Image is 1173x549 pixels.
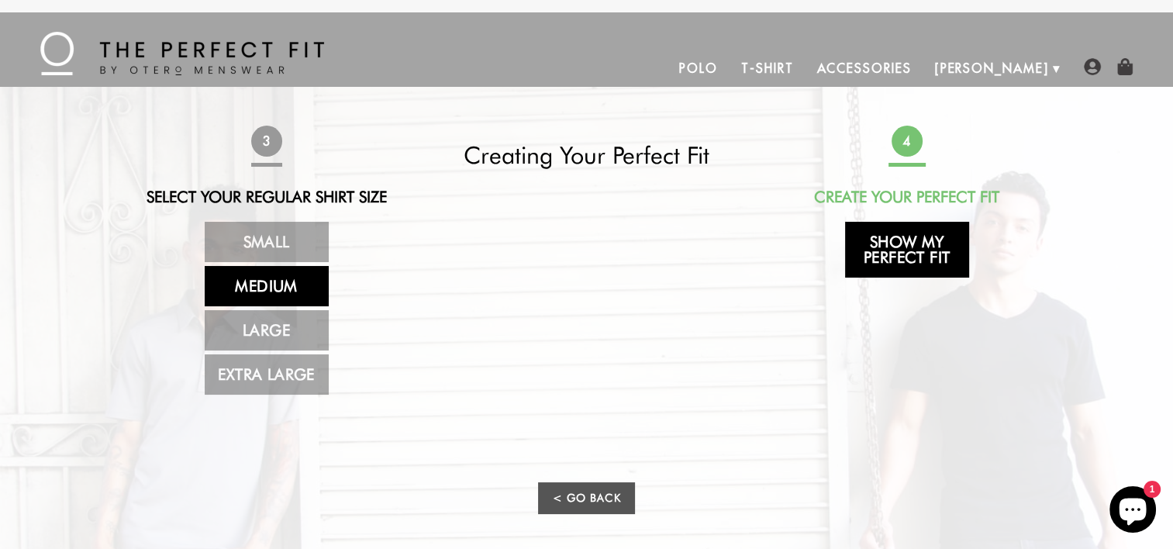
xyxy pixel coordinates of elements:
a: < Go Back [538,482,634,514]
span: 3 [250,125,283,158]
inbox-online-store-chat: Shopify online store chat [1105,486,1161,537]
a: Polo [668,50,730,87]
a: Medium [205,266,329,306]
a: [PERSON_NAME] [923,50,1061,87]
h2: Creating Your Perfect Fit [450,141,724,169]
a: Small [205,222,329,262]
img: user-account-icon.png [1084,58,1101,75]
a: T-Shirt [730,50,805,87]
img: The Perfect Fit - by Otero Menswear - Logo [40,32,324,75]
a: Large [205,310,329,350]
h2: Create Your Perfect Fit [770,188,1044,206]
a: Show My Perfect Fit [845,222,969,278]
span: 4 [890,125,923,158]
a: Accessories [805,50,923,87]
h2: Select Your Regular Shirt Size [129,188,404,206]
img: shopping-bag-icon.png [1116,58,1133,75]
a: Extra Large [205,354,329,395]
